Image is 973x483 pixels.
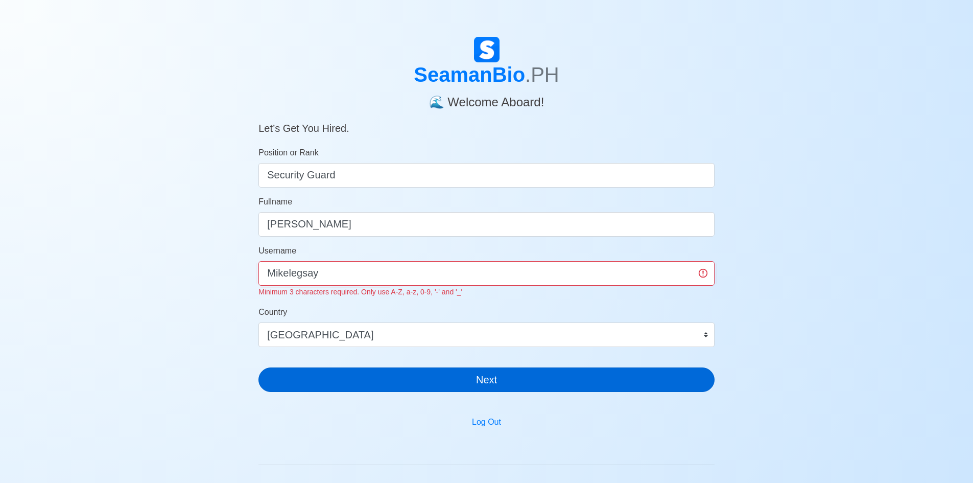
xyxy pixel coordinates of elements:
[258,197,292,206] span: Fullname
[465,412,508,432] button: Log Out
[258,110,715,134] h5: Let’s Get You Hired.
[258,367,715,392] button: Next
[258,212,715,237] input: Your Fullname
[258,62,715,87] h1: SeamanBio
[258,163,715,188] input: ex. 2nd Officer w/Master License
[258,306,287,318] label: Country
[525,63,559,86] span: .PH
[258,148,318,157] span: Position or Rank
[474,37,500,62] img: Logo
[258,87,715,110] h4: 🌊 Welcome Aboard!
[258,288,462,296] small: Minimum 3 characters required. Only use A-Z, a-z, 0-9, '-' and '_'
[258,261,715,286] input: Ex. donaldcris
[258,246,296,255] span: Username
